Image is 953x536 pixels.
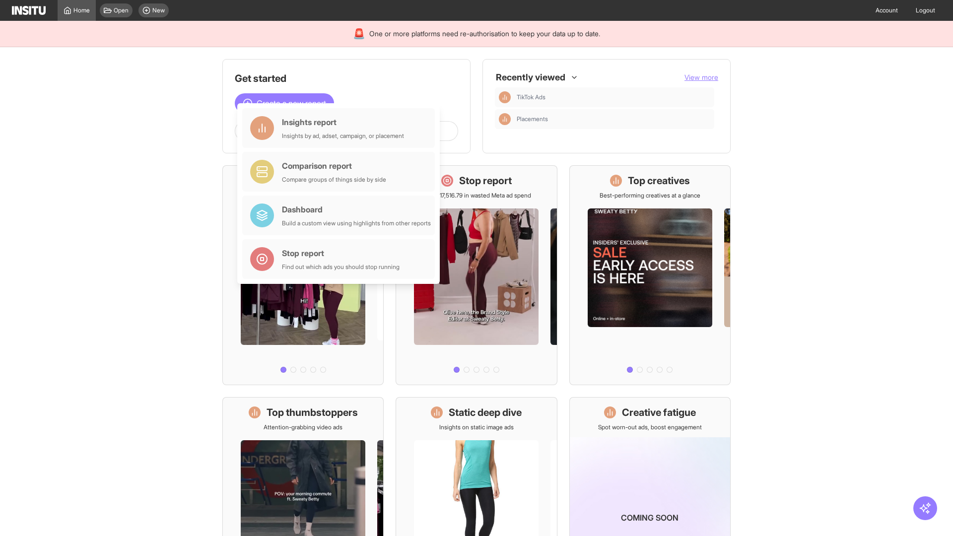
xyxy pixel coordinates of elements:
span: One or more platforms need re-authorisation to keep your data up to date. [369,29,600,39]
span: View more [684,73,718,81]
p: Best-performing creatives at a glance [600,192,700,200]
div: Insights by ad, adset, campaign, or placement [282,132,404,140]
span: TikTok Ads [517,93,545,101]
button: View more [684,72,718,82]
span: Create a new report [257,97,326,109]
a: What's live nowSee all active ads instantly [222,165,384,385]
img: Logo [12,6,46,15]
h1: Stop report [459,174,512,188]
div: Insights report [282,116,404,128]
div: Find out which ads you should stop running [282,263,400,271]
button: Create a new report [235,93,334,113]
h1: Get started [235,71,458,85]
span: TikTok Ads [517,93,710,101]
div: Dashboard [282,203,431,215]
div: 🚨 [353,27,365,41]
div: Comparison report [282,160,386,172]
span: Home [73,6,90,14]
a: Top creativesBest-performing creatives at a glance [569,165,731,385]
div: Insights [499,113,511,125]
span: New [152,6,165,14]
h1: Top thumbstoppers [267,405,358,419]
div: Compare groups of things side by side [282,176,386,184]
span: Placements [517,115,710,123]
span: Placements [517,115,548,123]
p: Insights on static image ads [439,423,514,431]
p: Save £17,516.79 in wasted Meta ad spend [422,192,531,200]
div: Stop report [282,247,400,259]
div: Build a custom view using highlights from other reports [282,219,431,227]
p: Attention-grabbing video ads [264,423,342,431]
h1: Static deep dive [449,405,522,419]
h1: Top creatives [628,174,690,188]
div: Insights [499,91,511,103]
a: Stop reportSave £17,516.79 in wasted Meta ad spend [396,165,557,385]
span: Open [114,6,129,14]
